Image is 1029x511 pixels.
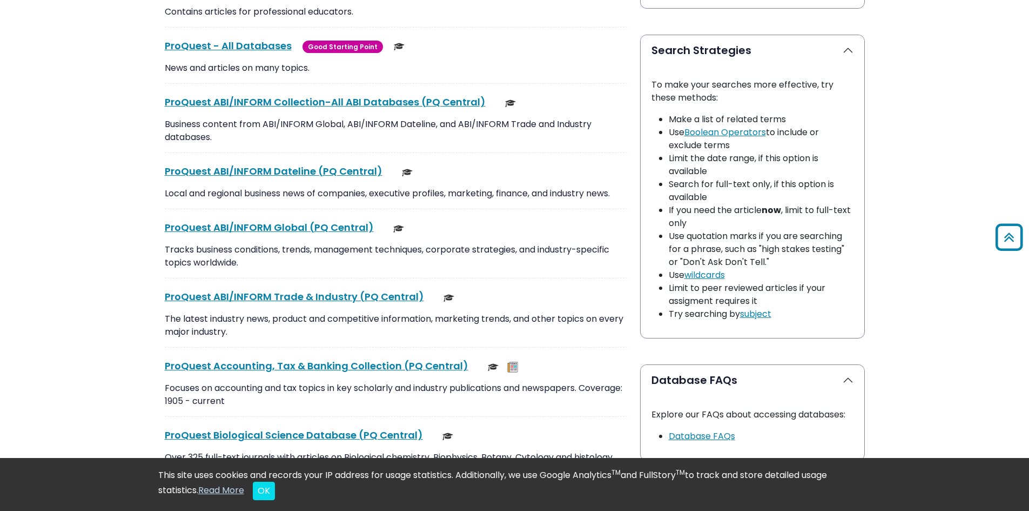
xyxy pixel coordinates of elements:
li: Use to include or exclude terms [669,126,853,152]
a: Boolean Operators [684,126,766,138]
a: ProQuest ABI/INFORM Dateline (PQ Central) [165,164,382,178]
li: Make a list of related terms [669,113,853,126]
button: Database FAQs [641,365,864,395]
span: Good Starting Point [302,41,383,53]
li: Try searching by [669,308,853,321]
li: Use [669,269,853,282]
li: Use quotation marks if you are searching for a phrase, such as "high stakes testing" or "Don't As... [669,230,853,269]
p: Over 325 full-text journals with articles on Biological chemistry, Biophysics, Botany, Cytology a... [165,451,627,477]
p: Explore our FAQs about accessing databases: [651,408,853,421]
sup: TM [676,468,685,477]
strong: now [762,204,781,216]
img: Scholarly or Peer Reviewed [393,223,404,234]
img: Scholarly or Peer Reviewed [442,431,453,442]
li: Limit to peer reviewed articles if your assigment requires it [669,282,853,308]
a: ProQuest ABI/INFORM Collection-All ABI Databases (PQ Central) [165,95,486,109]
a: ProQuest - All Databases [165,39,292,52]
a: ProQuest ABI/INFORM Global (PQ Central) [165,221,374,234]
p: Business content from ABI/INFORM Global, ABI/INFORM Dateline, and ABI/INFORM Trade and Industry d... [165,118,627,144]
a: Link opens in new window [669,430,735,442]
a: wildcards [684,269,725,281]
a: ProQuest Accounting, Tax & Banking Collection (PQ Central) [165,359,468,373]
p: The latest industry news, product and competitive information, marketing trends, and other topics... [165,313,627,339]
div: This site uses cookies and records your IP address for usage statistics. Additionally, we use Goo... [158,469,871,500]
img: Scholarly or Peer Reviewed [402,167,413,178]
img: Scholarly or Peer Reviewed [505,98,516,109]
img: Scholarly or Peer Reviewed [443,293,454,303]
a: ProQuest Biological Science Database (PQ Central) [165,428,423,442]
p: Local and regional business news of companies, executive profiles, marketing, finance, and indust... [165,187,627,200]
li: If you need the article , limit to full-text only [669,204,853,230]
a: Read More [198,484,244,496]
p: To make your searches more effective, try these methods: [651,78,853,104]
p: Tracks business conditions, trends, management techniques, corporate strategies, and industry-spe... [165,243,627,269]
a: ProQuest ABI/INFORM Trade & Industry (PQ Central) [165,290,424,303]
p: News and articles on many topics. [165,62,627,75]
button: Close [253,482,275,500]
a: Back to Top [992,228,1026,246]
sup: TM [611,468,621,477]
a: subject [740,308,771,320]
p: Focuses on accounting and tax topics in key scholarly and industry publications and newspapers. C... [165,382,627,408]
p: Contains articles for professional educators. [165,5,627,18]
img: Scholarly or Peer Reviewed [394,41,405,52]
button: Search Strategies [641,35,864,65]
li: Search for full-text only, if this option is available [669,178,853,204]
li: Limit the date range, if this option is available [669,152,853,178]
img: Newspapers [507,362,518,373]
img: Scholarly or Peer Reviewed [488,362,499,373]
